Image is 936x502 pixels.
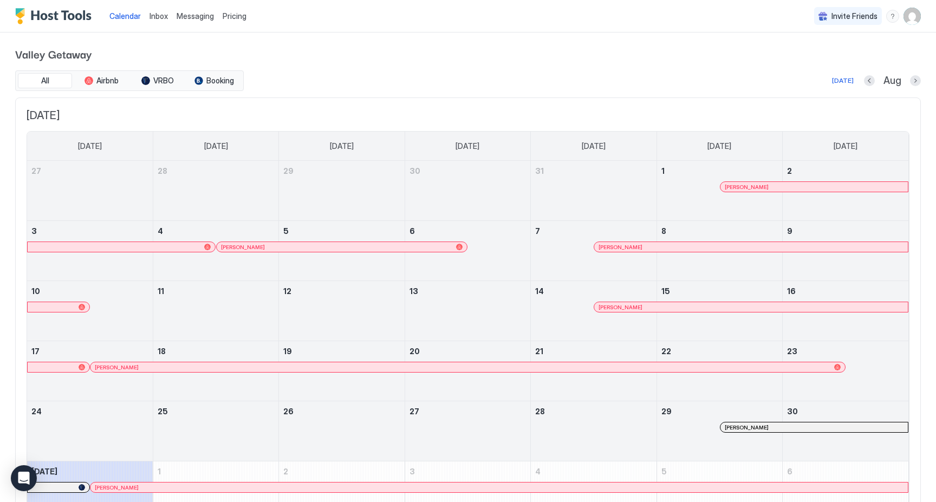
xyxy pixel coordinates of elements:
span: 29 [283,166,294,175]
a: Monday [193,132,239,161]
a: August 9, 2025 [783,221,908,241]
td: August 22, 2025 [656,341,782,401]
span: 17 [31,347,40,356]
a: August 21, 2025 [531,341,656,361]
a: August 29, 2025 [657,401,782,421]
td: August 26, 2025 [279,401,405,461]
a: August 4, 2025 [153,221,278,241]
a: August 17, 2025 [27,341,153,361]
td: August 30, 2025 [783,401,908,461]
a: August 2, 2025 [783,161,908,181]
div: [PERSON_NAME] [95,484,903,491]
td: August 11, 2025 [153,281,278,341]
span: 30 [409,166,420,175]
span: 12 [283,286,291,296]
td: July 29, 2025 [279,161,405,221]
a: July 28, 2025 [153,161,278,181]
span: [DATE] [204,141,228,151]
td: August 10, 2025 [27,281,153,341]
span: 5 [661,467,667,476]
td: August 1, 2025 [656,161,782,221]
a: August 27, 2025 [405,401,530,421]
a: August 18, 2025 [153,341,278,361]
td: August 13, 2025 [405,281,530,341]
button: Next month [910,75,921,86]
td: August 12, 2025 [279,281,405,341]
div: Host Tools Logo [15,8,96,24]
button: VRBO [131,73,185,88]
span: [PERSON_NAME] [725,184,769,191]
a: August 11, 2025 [153,281,278,301]
td: August 27, 2025 [405,401,530,461]
td: August 20, 2025 [405,341,530,401]
span: Valley Getaway [15,45,921,62]
a: July 31, 2025 [531,161,656,181]
td: August 16, 2025 [783,281,908,341]
a: August 16, 2025 [783,281,908,301]
td: July 28, 2025 [153,161,278,221]
a: August 14, 2025 [531,281,656,301]
span: 2 [787,166,792,175]
span: 10 [31,286,40,296]
a: August 22, 2025 [657,341,782,361]
td: August 23, 2025 [783,341,908,401]
span: 22 [661,347,671,356]
span: Messaging [177,11,214,21]
a: September 4, 2025 [531,461,656,481]
a: August 25, 2025 [153,401,278,421]
span: [PERSON_NAME] [725,424,769,431]
span: 8 [661,226,666,236]
div: [PERSON_NAME] [725,424,903,431]
button: Booking [187,73,241,88]
td: August 18, 2025 [153,341,278,401]
span: [DATE] [834,141,857,151]
span: 26 [283,407,294,416]
td: August 29, 2025 [656,401,782,461]
span: 25 [158,407,168,416]
a: Calendar [109,10,141,22]
td: August 6, 2025 [405,221,530,281]
a: August 26, 2025 [279,401,404,421]
span: 9 [787,226,792,236]
span: 11 [158,286,164,296]
button: [DATE] [830,74,855,87]
span: 2 [283,467,288,476]
button: All [18,73,72,88]
td: August 24, 2025 [27,401,153,461]
a: August 1, 2025 [657,161,782,181]
a: August 23, 2025 [783,341,908,361]
div: Open Intercom Messenger [11,465,37,491]
span: 3 [31,226,37,236]
span: 5 [283,226,289,236]
div: [PERSON_NAME] [599,244,903,251]
td: August 15, 2025 [656,281,782,341]
div: tab-group [15,70,244,91]
a: September 6, 2025 [783,461,908,481]
span: VRBO [153,76,174,86]
span: [DATE] [27,109,909,122]
span: Invite Friends [831,11,877,21]
a: September 3, 2025 [405,461,530,481]
div: menu [886,10,899,23]
span: [DATE] [78,141,102,151]
td: August 19, 2025 [279,341,405,401]
td: August 25, 2025 [153,401,278,461]
span: [PERSON_NAME] [95,484,139,491]
span: 24 [31,407,42,416]
a: September 2, 2025 [279,461,404,481]
span: 15 [661,286,670,296]
span: Inbox [149,11,168,21]
span: 14 [535,286,544,296]
a: Inbox [149,10,168,22]
td: July 31, 2025 [531,161,656,221]
a: August 13, 2025 [405,281,530,301]
span: 20 [409,347,420,356]
a: August 6, 2025 [405,221,530,241]
a: August 3, 2025 [27,221,153,241]
span: Calendar [109,11,141,21]
span: 18 [158,347,166,356]
span: Pricing [223,11,246,21]
span: [PERSON_NAME] [95,364,139,371]
span: [DATE] [582,141,606,151]
span: 7 [535,226,540,236]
